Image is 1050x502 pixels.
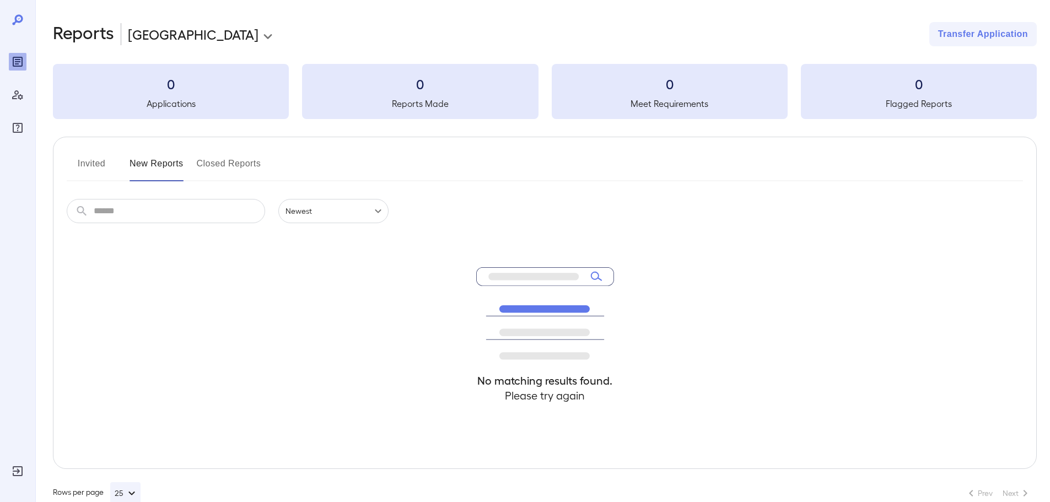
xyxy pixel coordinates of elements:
button: Closed Reports [197,155,261,181]
summary: 0Applications0Reports Made0Meet Requirements0Flagged Reports [53,64,1037,119]
h4: No matching results found. [476,373,614,388]
div: Manage Users [9,86,26,104]
h3: 0 [302,75,538,93]
button: Invited [67,155,116,181]
h5: Reports Made [302,97,538,110]
div: Reports [9,53,26,71]
h2: Reports [53,22,114,46]
h3: 0 [552,75,788,93]
button: New Reports [130,155,184,181]
div: Newest [278,199,389,223]
p: [GEOGRAPHIC_DATA] [128,25,259,43]
h5: Applications [53,97,289,110]
h4: Please try again [476,388,614,403]
h5: Meet Requirements [552,97,788,110]
button: Transfer Application [929,22,1037,46]
h3: 0 [53,75,289,93]
div: FAQ [9,119,26,137]
h3: 0 [801,75,1037,93]
div: Log Out [9,462,26,480]
nav: pagination navigation [960,484,1037,502]
h5: Flagged Reports [801,97,1037,110]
